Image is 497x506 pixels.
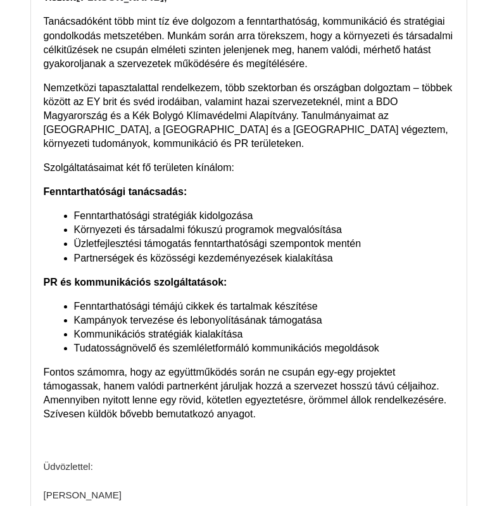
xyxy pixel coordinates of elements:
[74,224,342,235] font: Környezeti és társadalmi fókuszú programok megvalósítása
[44,162,235,173] font: Szolgáltatásaimat két fő területen kínálom:
[74,301,318,312] font: Fenntarthatósági témájú cikkek és tartalmak készítése
[44,490,122,500] font: [PERSON_NAME]
[44,461,93,472] font: Üdvözlettel:
[74,253,333,263] font: Partnerségek és közösségi kezdeményezések kialakítása
[434,445,497,506] iframe: Chat Widget
[74,238,362,249] font: Üzletfejlesztési támogatás fenntarthatósági szempontok mentén
[74,210,253,221] font: Fenntarthatósági stratégiák kidolgozása
[74,329,243,339] font: Kommunikációs stratégiák kialakítása
[44,186,187,197] font: Fenntarthatósági tanácsadás:
[44,16,456,68] font: Tanácsadóként több mint tíz éve dolgozom a fenntarthatóság, kommunikáció és stratégiai gondolkodá...
[44,367,450,419] font: Fontos számomra, hogy az együttműködés során ne csupán egy-egy projektet támogassak, hanem valódi...
[44,277,227,288] font: PR és kommunikációs szolgáltatások:
[74,343,379,353] font: Tudatosságnövelő és szemléletformáló kommunikációs megoldások
[44,82,455,149] font: Nemzetközi tapasztalattal rendelkezem, több szektorban és országban dolgoztam – többek között az ...
[74,315,322,326] font: Kampányok tervezése és lebonyolításának támogatása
